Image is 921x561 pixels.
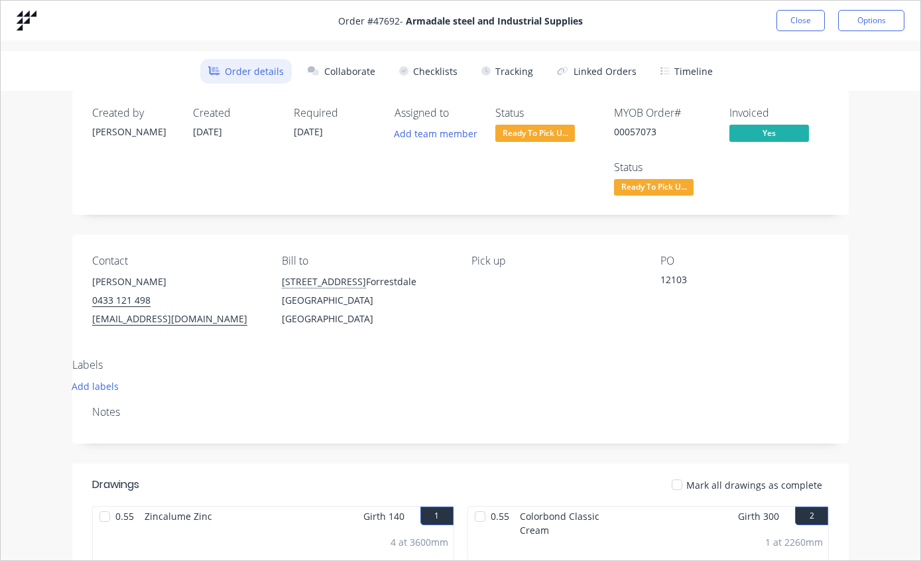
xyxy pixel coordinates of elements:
[92,477,139,493] div: Drawings
[72,359,384,371] div: Labels
[406,15,583,27] strong: Armadale steel and Industrial Supplies
[139,507,232,530] span: Zincalume Zinc
[193,107,273,119] div: Created
[92,273,261,328] div: [PERSON_NAME]0433 121 498[EMAIL_ADDRESS][DOMAIN_NAME]
[614,179,694,199] button: Ready To Pick U...
[395,107,474,119] div: Assigned to
[387,125,485,143] button: Add team member
[614,179,694,196] span: Ready To Pick U...
[776,10,825,31] button: Close
[515,507,607,530] span: Colorbond Classic Cream
[294,107,373,119] div: Required
[363,507,404,526] span: Girth 140
[294,125,323,138] span: [DATE]
[652,59,721,84] button: Timeline
[795,507,828,525] button: 2
[495,125,575,145] button: Ready To Pick U...
[92,107,172,119] div: Created by
[495,125,575,141] span: Ready To Pick U...
[495,107,575,119] div: Status
[614,161,713,174] div: Status
[193,125,222,138] span: [DATE]
[92,125,172,139] div: [PERSON_NAME]
[686,478,822,492] span: Mark all drawings as complete
[391,535,448,549] div: 4 at 3600mm
[391,59,465,84] button: Checklists
[660,255,829,267] div: PO
[549,59,645,84] button: Linked Orders
[200,59,292,84] button: Order details
[729,107,829,119] div: Invoiced
[282,273,450,328] div: [STREET_ADDRESS]Forrestdale [GEOGRAPHIC_DATA] [GEOGRAPHIC_DATA]
[614,107,713,119] div: MYOB Order #
[282,255,450,267] div: Bill to
[420,507,454,525] button: 1
[395,125,485,143] button: Add team member
[65,377,126,395] button: Add labels
[92,273,261,291] div: [PERSON_NAME]
[17,11,36,31] img: Factory
[338,14,583,28] span: Order # 47692 -
[660,273,826,291] div: 12103
[471,255,640,267] div: Pick up
[738,507,779,526] span: Girth 300
[473,59,541,84] button: Tracking
[838,10,904,31] button: Options
[765,535,823,549] div: 1 at 2260mm
[300,59,383,84] button: Collaborate
[110,507,139,530] span: 0.55
[92,255,261,267] div: Contact
[92,406,829,418] div: Notes
[485,507,515,530] span: 0.55
[282,273,450,328] div: Forrestdale [GEOGRAPHIC_DATA] [GEOGRAPHIC_DATA]
[729,125,809,141] span: Yes
[614,125,713,139] div: 00057073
